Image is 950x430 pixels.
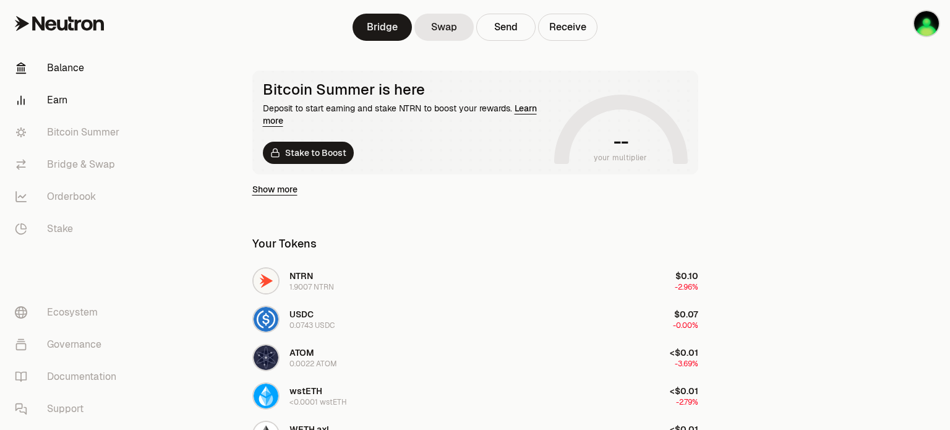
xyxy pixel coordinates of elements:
span: -0.00% [673,320,698,330]
div: <0.0001 wstETH [289,397,347,407]
a: Swap [414,14,474,41]
a: Show more [252,183,297,196]
img: Daditos [914,11,939,36]
div: 0.0743 USDC [289,320,335,330]
span: NTRN [289,270,313,282]
img: USDC Logo [254,307,278,332]
a: Governance [5,329,134,361]
div: 0.0022 ATOM [289,359,337,369]
span: -2.96% [675,282,698,292]
button: Send [476,14,536,41]
span: $0.10 [675,270,698,282]
a: Orderbook [5,181,134,213]
span: your multiplier [594,152,648,164]
div: Deposit to start earning and stake NTRN to boost your rewards. [263,102,549,127]
a: Stake to Boost [263,142,354,164]
div: 1.9007 NTRN [289,282,334,292]
button: USDC LogoUSDC0.0743 USDC$0.07-0.00% [245,301,706,338]
h1: -- [614,132,628,152]
a: Documentation [5,361,134,393]
span: <$0.01 [670,385,698,397]
button: NTRN LogoNTRN1.9007 NTRN$0.10-2.96% [245,262,706,299]
span: -3.69% [675,359,698,369]
span: wstETH [289,385,322,397]
a: Bitcoin Summer [5,116,134,148]
button: ATOM LogoATOM0.0022 ATOM<$0.01-3.69% [245,339,706,376]
a: Bridge & Swap [5,148,134,181]
span: USDC [289,309,314,320]
a: Ecosystem [5,296,134,329]
span: -2.79% [676,397,698,407]
span: $0.07 [674,309,698,320]
span: ATOM [289,347,314,358]
a: Bridge [353,14,412,41]
span: <$0.01 [670,347,698,358]
img: ATOM Logo [254,345,278,370]
a: Earn [5,84,134,116]
a: Balance [5,52,134,84]
button: Receive [538,14,597,41]
div: Bitcoin Summer is here [263,81,549,98]
div: Your Tokens [252,235,317,252]
button: wstETH LogowstETH<0.0001 wstETH<$0.01-2.79% [245,377,706,415]
img: wstETH Logo [254,384,278,408]
a: Stake [5,213,134,245]
a: Support [5,393,134,425]
img: NTRN Logo [254,269,278,293]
